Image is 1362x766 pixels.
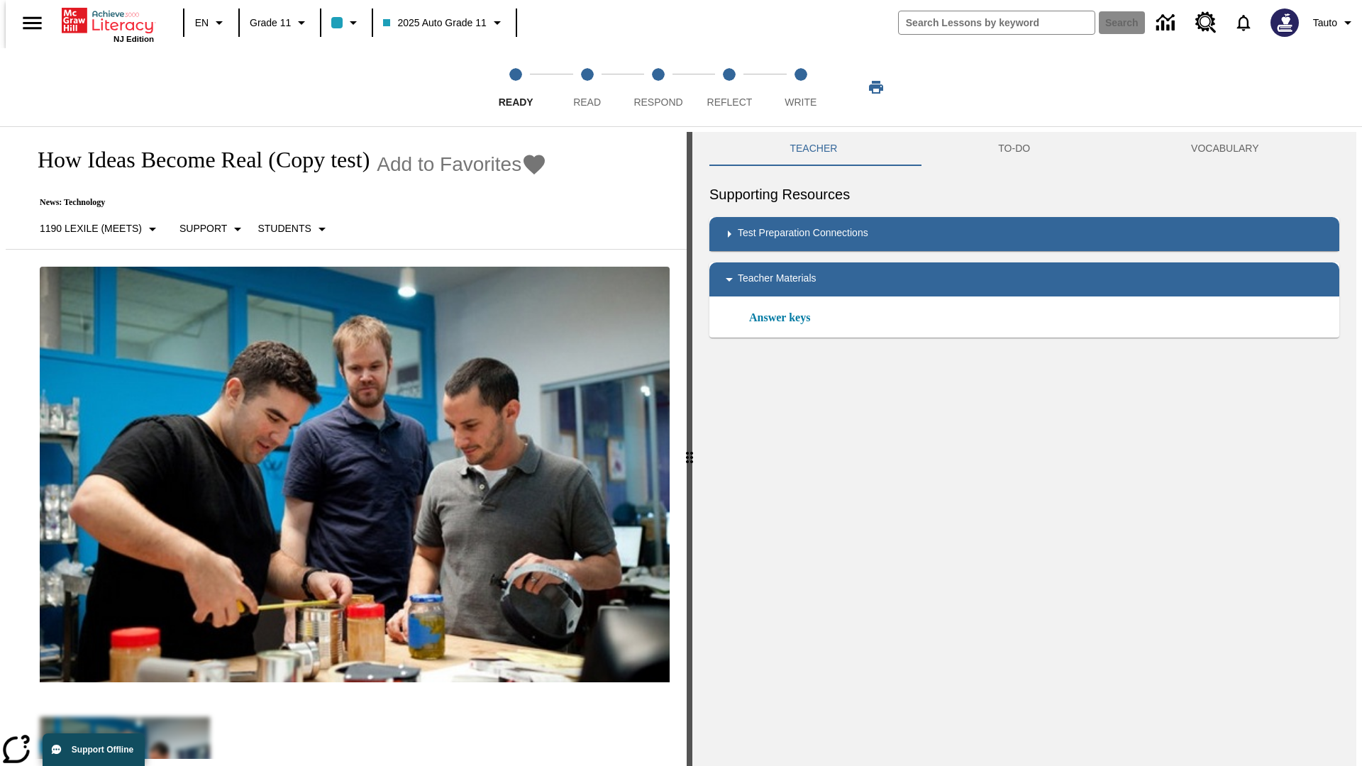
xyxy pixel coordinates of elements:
button: Reflect step 4 of 5 [688,48,770,126]
a: Resource Center, Will open in new tab [1187,4,1225,42]
a: Notifications [1225,4,1262,41]
button: Select Lexile, 1190 Lexile (Meets) [34,216,167,242]
button: TO-DO [918,132,1111,166]
span: Add to Favorites [377,153,521,176]
h6: Supporting Resources [709,183,1339,206]
button: Class color is light blue. Change class color [326,10,367,35]
button: Class: 2025 Auto Grade 11, Select your class [377,10,511,35]
span: Respond [633,96,682,108]
p: Students [258,221,311,236]
div: reading [6,132,687,759]
button: Ready step 1 of 5 [475,48,557,126]
span: Grade 11 [250,16,291,30]
p: Teacher Materials [738,271,816,288]
button: Scaffolds, Support [174,216,252,242]
div: Teacher Materials [709,262,1339,296]
button: VOCABULARY [1111,132,1339,166]
span: Tauto [1313,16,1337,30]
img: Avatar [1270,9,1299,37]
button: Print [853,74,899,100]
input: search field [899,11,1095,34]
button: Language: EN, Select a language [189,10,234,35]
p: Support [179,221,227,236]
span: 2025 Auto Grade 11 [383,16,486,30]
button: Read step 2 of 5 [546,48,628,126]
span: Write [785,96,816,108]
span: Support Offline [72,745,133,755]
button: Profile/Settings [1307,10,1362,35]
span: EN [195,16,209,30]
button: Write step 5 of 5 [760,48,842,126]
div: Home [62,5,154,43]
p: Test Preparation Connections [738,226,868,243]
div: activity [692,132,1356,766]
a: Answer keys, Will open in new browser window or tab [749,309,810,326]
p: 1190 Lexile (Meets) [40,221,142,236]
span: Ready [499,96,533,108]
div: Press Enter or Spacebar and then press right and left arrow keys to move the slider [687,132,692,766]
div: Test Preparation Connections [709,217,1339,251]
span: Read [573,96,601,108]
button: Support Offline [43,733,145,766]
img: Quirky founder Ben Kaufman tests a new product with co-worker Gaz Brown and product inventor Jon ... [40,267,670,682]
div: Instructional Panel Tabs [709,132,1339,166]
span: Reflect [707,96,753,108]
h1: How Ideas Become Real (Copy test) [23,147,370,173]
button: Open side menu [11,2,53,44]
button: Respond step 3 of 5 [617,48,699,126]
span: NJ Edition [113,35,154,43]
p: News: Technology [23,197,547,208]
button: Select Student [252,216,336,242]
button: Teacher [709,132,918,166]
button: Grade: Grade 11, Select a grade [244,10,316,35]
button: Add to Favorites - How Ideas Become Real (Copy test) [377,152,547,177]
a: Data Center [1148,4,1187,43]
button: Select a new avatar [1262,4,1307,41]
